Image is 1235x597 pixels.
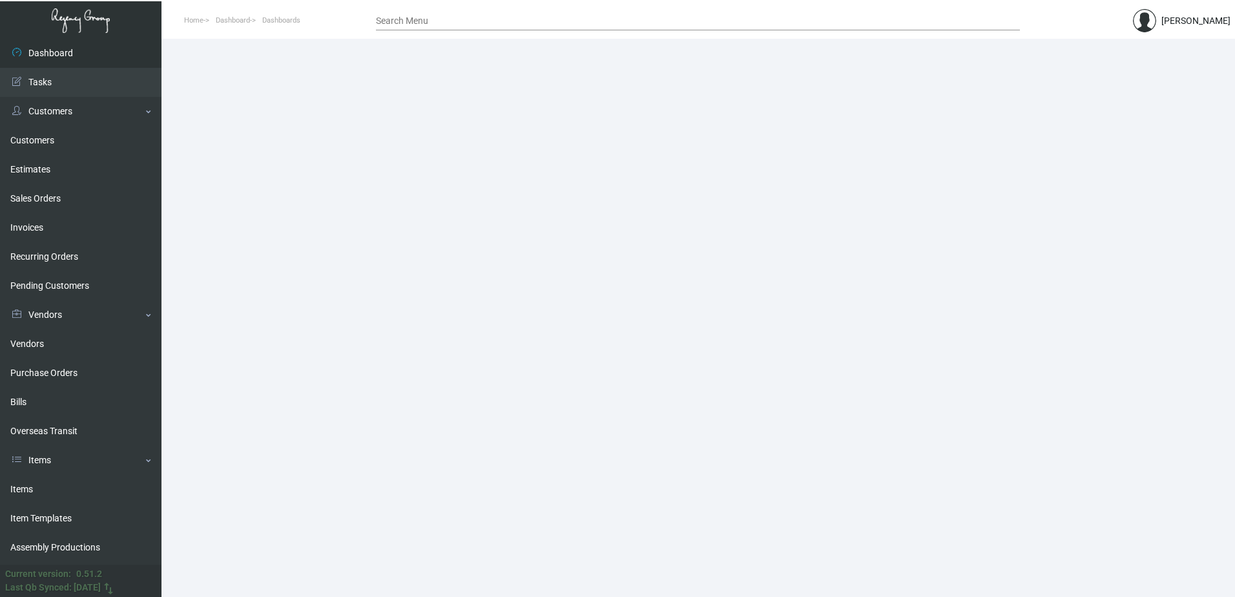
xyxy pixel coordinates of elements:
[5,567,71,581] div: Current version:
[76,567,102,581] div: 0.51.2
[262,16,300,25] span: Dashboards
[184,16,203,25] span: Home
[5,581,101,594] div: Last Qb Synced: [DATE]
[1161,14,1230,28] div: [PERSON_NAME]
[1133,9,1156,32] img: admin@bootstrapmaster.com
[216,16,250,25] span: Dashboard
